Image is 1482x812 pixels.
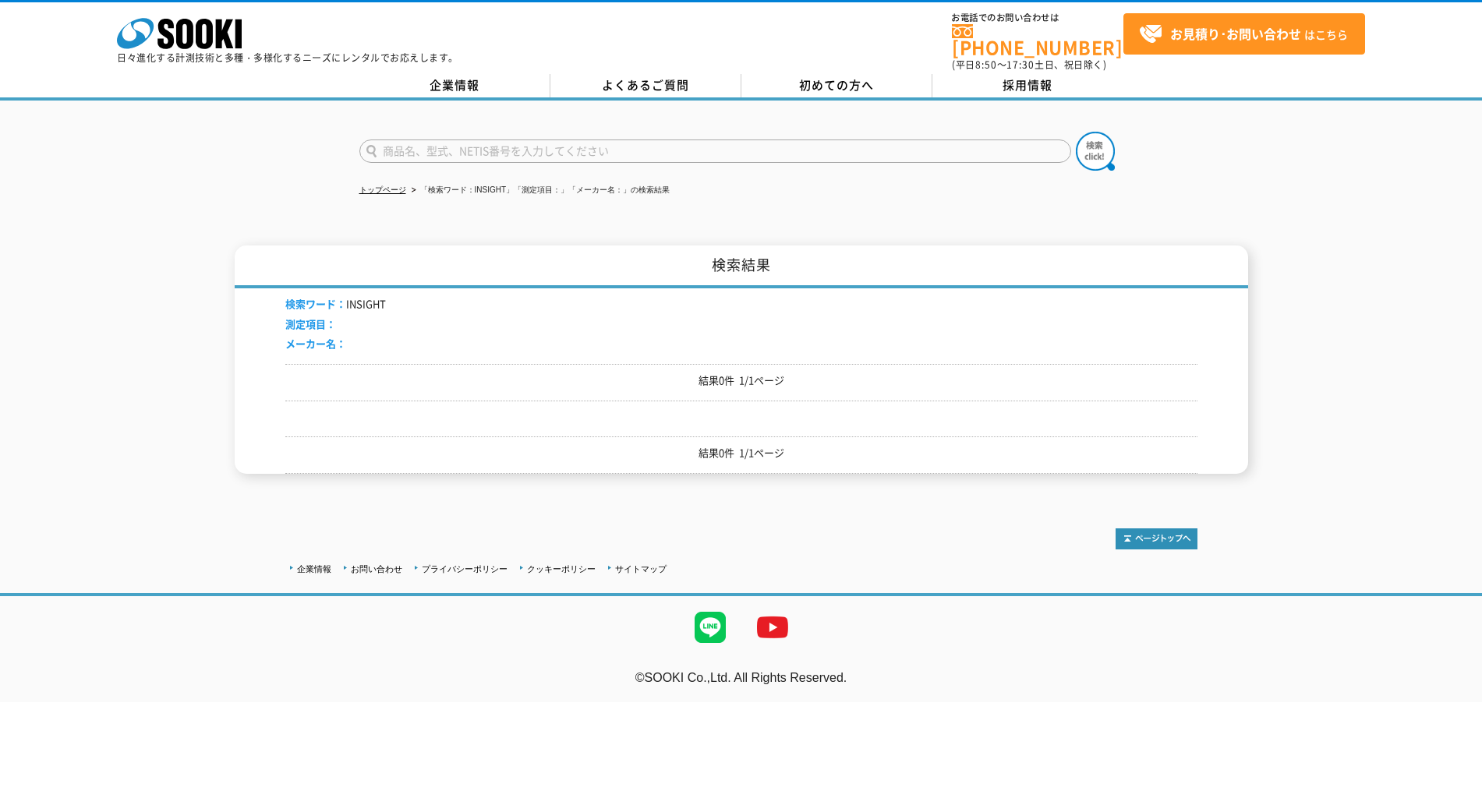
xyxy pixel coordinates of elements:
[285,296,386,312] li: INSIGHT
[297,564,331,574] a: 企業情報
[359,74,550,97] a: 企業情報
[741,596,804,658] img: YouTube
[285,296,346,311] span: 検索ワード：
[527,564,596,574] a: クッキーポリシー
[1170,24,1301,43] strong: お見積り･お問い合わせ
[550,74,741,97] a: よくあるご質問
[1076,132,1115,171] img: btn_search.png
[1139,23,1348,46] span: はこちら
[285,445,1197,461] p: 結果0件 1/1ページ
[1422,687,1482,700] a: テストMail
[1123,13,1365,55] a: お見積り･お問い合わせはこちら
[117,53,458,62] p: 日々進化する計測技術と多種・多様化するニーズにレンタルでお応えします。
[741,74,932,97] a: 初めての方へ
[615,564,667,574] a: サイトマップ
[359,185,406,194] a: トップページ
[351,564,402,574] a: お問い合わせ
[952,13,1123,23] span: お電話でのお問い合わせは
[359,139,1071,163] input: 商品名、型式、NETIS番号を入力してください
[932,74,1123,97] a: 採用情報
[1116,528,1197,549] img: トップページへ
[409,182,670,199] li: 「検索ワード：INSIGHT」「測定項目：」「メーカー名：」の検索結果
[952,24,1123,56] a: [PHONE_NUMBER]
[975,58,997,72] span: 8:50
[422,564,508,574] a: プライバシーポリシー
[285,336,346,351] span: メーカー名：
[285,372,1197,389] p: 結果0件 1/1ページ
[1006,58,1035,72] span: 17:30
[679,596,741,658] img: LINE
[952,58,1106,72] span: (平日 ～ 土日、祝日除く)
[235,245,1248,288] h1: 検索結果
[285,316,336,331] span: 測定項目：
[799,76,874,94] span: 初めての方へ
